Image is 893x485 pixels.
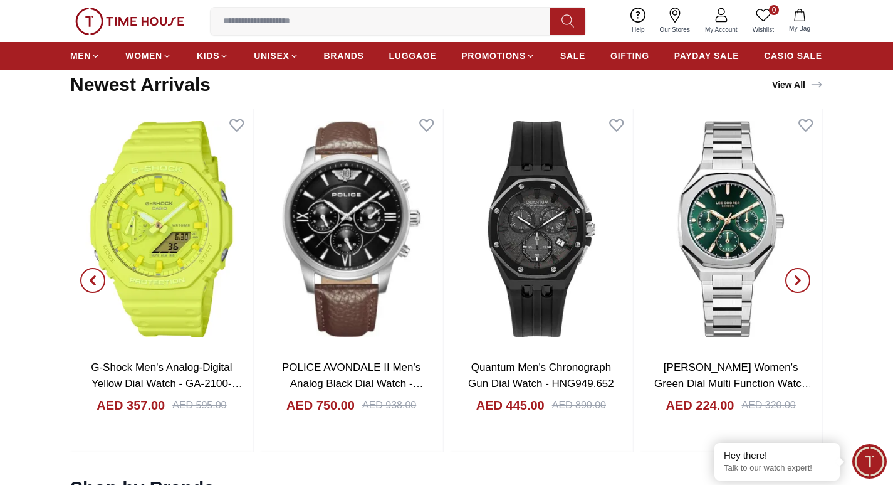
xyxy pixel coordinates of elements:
[70,45,100,67] a: MEN
[769,5,779,15] span: 0
[560,45,585,67] a: SALE
[654,361,812,405] a: [PERSON_NAME] Women's Green Dial Multi Function Watch - LC08046.370
[748,25,779,35] span: Wishlist
[91,361,242,405] a: G-Shock Men's Analog-Digital Yellow Dial Watch - GA-2100-9A9DR
[254,50,289,62] span: UNISEX
[172,398,226,413] div: AED 595.00
[461,50,526,62] span: PROMOTIONS
[75,8,184,35] img: ...
[197,50,219,62] span: KIDS
[97,397,165,414] h4: AED 357.00
[781,6,818,36] button: My Bag
[560,50,585,62] span: SALE
[655,25,695,35] span: Our Stores
[852,444,887,479] div: Chat Widget
[70,50,91,62] span: MEN
[389,50,437,62] span: LUGGAGE
[764,45,822,67] a: CASIO SALE
[461,45,535,67] a: PROMOTIONS
[610,45,649,67] a: GIFTING
[476,397,545,414] h4: AED 445.00
[652,5,697,37] a: Our Stores
[627,25,650,35] span: Help
[741,398,795,413] div: AED 320.00
[639,109,822,350] img: Lee Cooper Women's Green Dial Multi Function Watch - LC08046.370
[125,50,162,62] span: WOMEN
[282,361,424,405] a: POLICE AVONDALE II Men's Analog Black Dial Watch - PEWGF0040402
[324,50,364,62] span: BRANDS
[764,50,822,62] span: CASIO SALE
[468,361,614,390] a: Quantum Men's Chronograph Gun Dial Watch - HNG949.652
[724,449,830,462] div: Hey there!
[610,50,649,62] span: GIFTING
[624,5,652,37] a: Help
[674,50,739,62] span: PAYDAY SALE
[362,398,416,413] div: AED 938.00
[197,45,229,67] a: KIDS
[125,45,172,67] a: WOMEN
[450,109,633,350] img: Quantum Men's Chronograph Gun Dial Watch - HNG949.652
[552,398,606,413] div: AED 890.00
[784,24,815,33] span: My Bag
[700,25,743,35] span: My Account
[389,45,437,67] a: LUGGAGE
[666,397,734,414] h4: AED 224.00
[724,463,830,474] p: Talk to our watch expert!
[254,45,298,67] a: UNISEX
[70,109,253,350] img: G-Shock Men's Analog-Digital Yellow Dial Watch - GA-2100-9A9DR
[260,109,443,350] img: POLICE AVONDALE II Men's Analog Black Dial Watch - PEWGF0040402
[286,397,355,414] h4: AED 750.00
[324,45,364,67] a: BRANDS
[770,76,825,93] a: View All
[745,5,781,37] a: 0Wishlist
[70,73,211,96] h2: Newest Arrivals
[674,45,739,67] a: PAYDAY SALE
